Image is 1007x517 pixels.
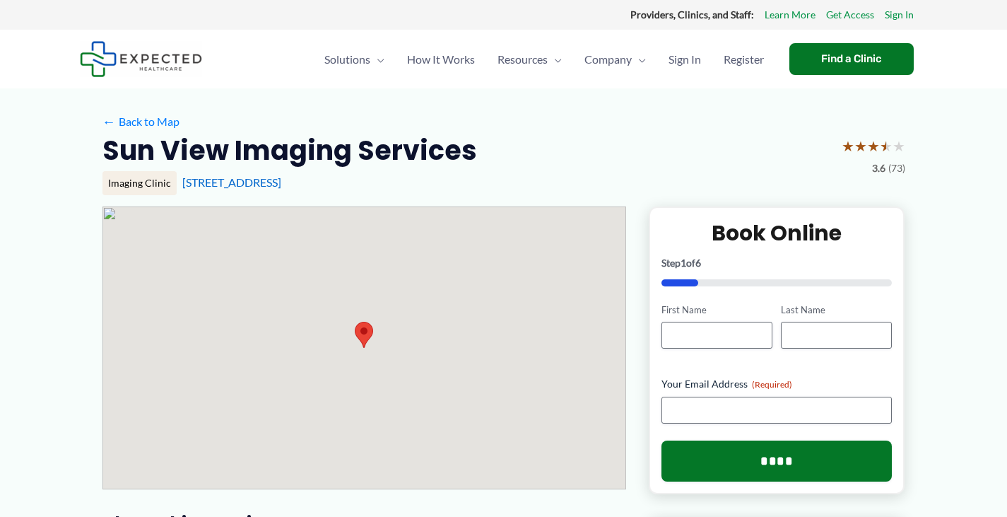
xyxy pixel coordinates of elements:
[880,133,893,159] span: ★
[182,175,281,189] a: [STREET_ADDRESS]
[102,133,477,168] h2: Sun View Imaging Services
[826,6,874,24] a: Get Access
[661,303,772,317] label: First Name
[407,35,475,84] span: How It Works
[497,35,548,84] span: Resources
[313,35,775,84] nav: Primary Site Navigation
[102,171,177,195] div: Imaging Clinic
[548,35,562,84] span: Menu Toggle
[669,35,701,84] span: Sign In
[681,257,686,269] span: 1
[396,35,486,84] a: How It Works
[370,35,384,84] span: Menu Toggle
[893,133,905,159] span: ★
[584,35,632,84] span: Company
[789,43,914,75] a: Find a Clinic
[632,35,646,84] span: Menu Toggle
[661,258,893,268] p: Step of
[842,133,854,159] span: ★
[724,35,764,84] span: Register
[80,41,202,77] img: Expected Healthcare Logo - side, dark font, small
[313,35,396,84] a: SolutionsMenu Toggle
[102,111,179,132] a: ←Back to Map
[712,35,775,84] a: Register
[695,257,701,269] span: 6
[765,6,815,24] a: Learn More
[573,35,657,84] a: CompanyMenu Toggle
[657,35,712,84] a: Sign In
[661,219,893,247] h2: Book Online
[630,8,754,21] strong: Providers, Clinics, and Staff:
[781,303,892,317] label: Last Name
[486,35,573,84] a: ResourcesMenu Toggle
[854,133,867,159] span: ★
[661,377,893,391] label: Your Email Address
[872,159,885,178] span: 3.6
[867,133,880,159] span: ★
[885,6,914,24] a: Sign In
[324,35,370,84] span: Solutions
[102,115,116,128] span: ←
[752,379,792,390] span: (Required)
[888,159,905,178] span: (73)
